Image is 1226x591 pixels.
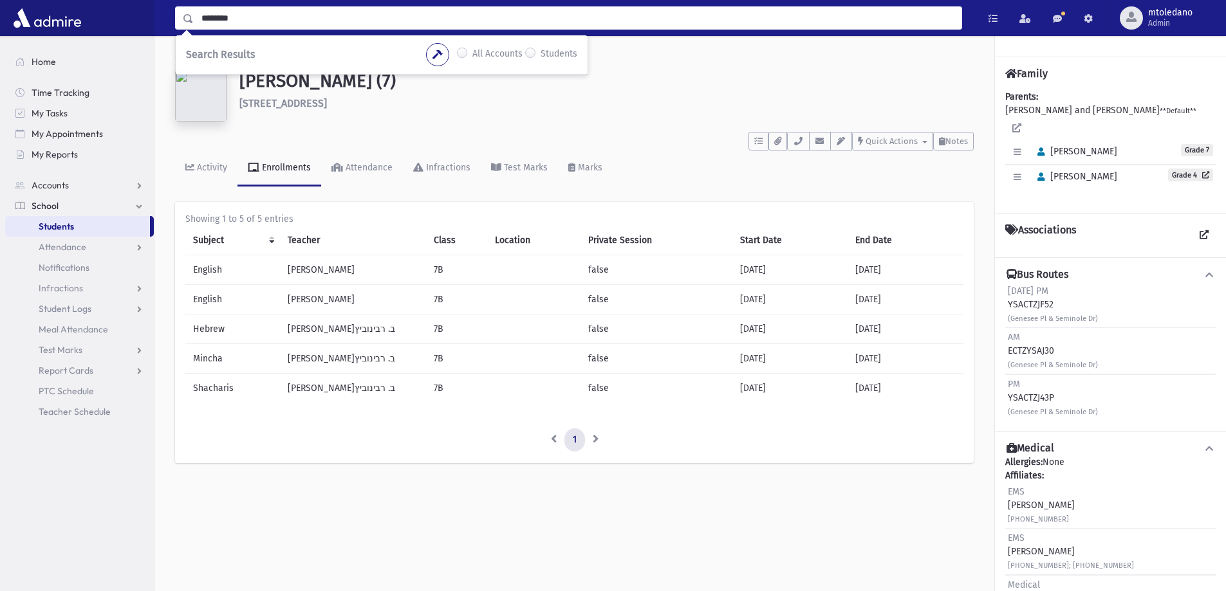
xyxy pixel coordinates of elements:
[848,344,963,374] td: [DATE]
[1008,515,1069,523] small: [PHONE_NUMBER]
[1181,144,1213,156] span: Grade 7
[1005,442,1216,455] button: Medical
[580,314,732,344] td: false
[580,226,732,255] th: Private Session
[487,226,580,255] th: Location
[5,381,154,401] a: PTC Schedule
[239,70,974,92] h1: [PERSON_NAME] (7)
[848,226,963,255] th: End Date
[239,97,974,109] h6: [STREET_ADDRESS]
[39,365,93,376] span: Report Cards
[1008,314,1098,323] small: (Genesee Pl & Seminole Dr)
[1007,442,1054,455] h4: Medical
[426,226,487,255] th: Class
[1008,579,1040,590] span: Medical
[186,48,255,60] span: Search Results
[848,314,963,344] td: [DATE]
[848,255,963,285] td: [DATE]
[194,162,227,173] div: Activity
[39,221,74,232] span: Students
[541,47,577,62] label: Students
[185,226,280,255] th: Subject
[1008,332,1020,343] span: AM
[1008,531,1134,572] div: [PERSON_NAME]
[1008,286,1048,296] span: [DATE] PM
[1032,146,1117,157] span: [PERSON_NAME]
[732,344,848,374] td: [DATE]
[39,241,86,253] span: Attendance
[280,285,425,314] td: [PERSON_NAME]
[501,162,548,173] div: Test Marks
[5,257,154,278] a: Notifications
[1008,284,1098,325] div: YSACTZJF52
[1007,268,1068,282] h4: Bus Routes
[5,401,154,422] a: Teacher Schedule
[1148,8,1193,18] span: mtoledano
[32,128,103,140] span: My Appointments
[39,282,83,294] span: Infractions
[5,195,154,216] a: School
[5,278,154,298] a: Infractions
[1005,268,1216,282] button: Bus Routes
[1005,90,1216,203] div: [PERSON_NAME] and [PERSON_NAME]
[848,285,963,314] td: [DATE]
[1005,68,1048,80] h4: Family
[472,47,523,62] label: All Accounts
[580,344,732,374] td: false
[5,103,154,123] a: My Tasks
[39,323,108,335] span: Meal Attendance
[1008,408,1098,416] small: (Genesee Pl & Seminole Dr)
[5,144,154,165] a: My Reports
[1193,224,1216,247] a: View all Associations
[39,406,111,417] span: Teacher Schedule
[280,344,425,374] td: [PERSON_NAME]ב. רבינוביץ
[194,6,961,30] input: Search
[945,136,968,146] span: Notes
[866,136,918,146] span: Quick Actions
[175,150,237,186] a: Activity
[852,132,933,150] button: Quick Actions
[564,428,585,451] a: 1
[175,53,221,64] a: Students
[5,123,154,144] a: My Appointments
[32,179,69,191] span: Accounts
[580,255,732,285] td: false
[39,303,91,314] span: Student Logs
[426,255,487,285] td: 7B
[848,374,963,403] td: [DATE]
[5,51,154,72] a: Home
[185,344,280,374] td: Mincha
[580,374,732,403] td: false
[1008,361,1098,369] small: (Genesee Pl & Seminole Dr)
[481,150,558,186] a: Test Marks
[343,162,393,173] div: Attendance
[280,226,425,255] th: Teacher
[1008,486,1025,497] span: EMS
[575,162,602,173] div: Marks
[5,175,154,195] a: Accounts
[426,374,487,403] td: 7B
[1005,224,1076,247] h4: Associations
[423,162,470,173] div: Infractions
[280,255,425,285] td: [PERSON_NAME]
[39,344,82,356] span: Test Marks
[32,200,59,212] span: School
[1148,18,1193,28] span: Admin
[1008,331,1098,371] div: ECTZYSAJ30
[10,5,84,31] img: AdmirePro
[732,374,848,403] td: [DATE]
[321,150,403,186] a: Attendance
[403,150,481,186] a: Infractions
[5,82,154,103] a: Time Tracking
[1008,561,1134,570] small: [PHONE_NUMBER]; [PHONE_NUMBER]
[5,298,154,319] a: Student Logs
[558,150,613,186] a: Marks
[185,285,280,314] td: English
[1008,532,1025,543] span: EMS
[933,132,974,150] button: Notes
[1168,168,1213,181] a: Grade 4
[259,162,311,173] div: Enrollments
[1005,470,1044,481] b: Affiliates:
[39,262,89,273] span: Notifications
[175,70,227,122] img: 047770a0-64f2-441f-b6b2-76a037115bb1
